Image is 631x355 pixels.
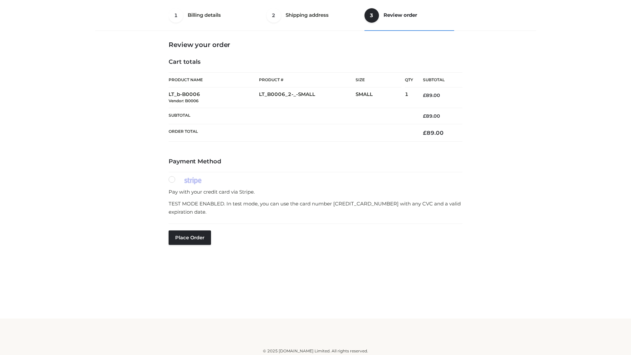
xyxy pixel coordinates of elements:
[413,73,462,87] th: Subtotal
[169,188,462,196] p: Pay with your credit card via Stripe.
[423,130,427,136] span: £
[356,73,402,87] th: Size
[259,87,356,108] td: LT_B0006_2-_-SMALL
[169,59,462,66] h4: Cart totals
[169,230,211,245] button: Place order
[423,92,426,98] span: £
[423,92,440,98] bdi: 89.00
[169,72,259,87] th: Product Name
[405,87,413,108] td: 1
[169,200,462,216] p: TEST MODE ENABLED. In test mode, you can use the card number [CREDIT_CARD_NUMBER] with any CVC an...
[169,98,199,103] small: Vendor: B0006
[169,124,413,142] th: Order Total
[169,41,462,49] h3: Review your order
[169,87,259,108] td: LT_b-B0006
[169,158,462,165] h4: Payment Method
[169,108,413,124] th: Subtotal
[423,130,444,136] bdi: 89.00
[98,348,533,354] div: © 2025 [DOMAIN_NAME] Limited. All rights reserved.
[356,87,405,108] td: SMALL
[423,113,426,119] span: £
[259,72,356,87] th: Product #
[405,72,413,87] th: Qty
[423,113,440,119] bdi: 89.00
